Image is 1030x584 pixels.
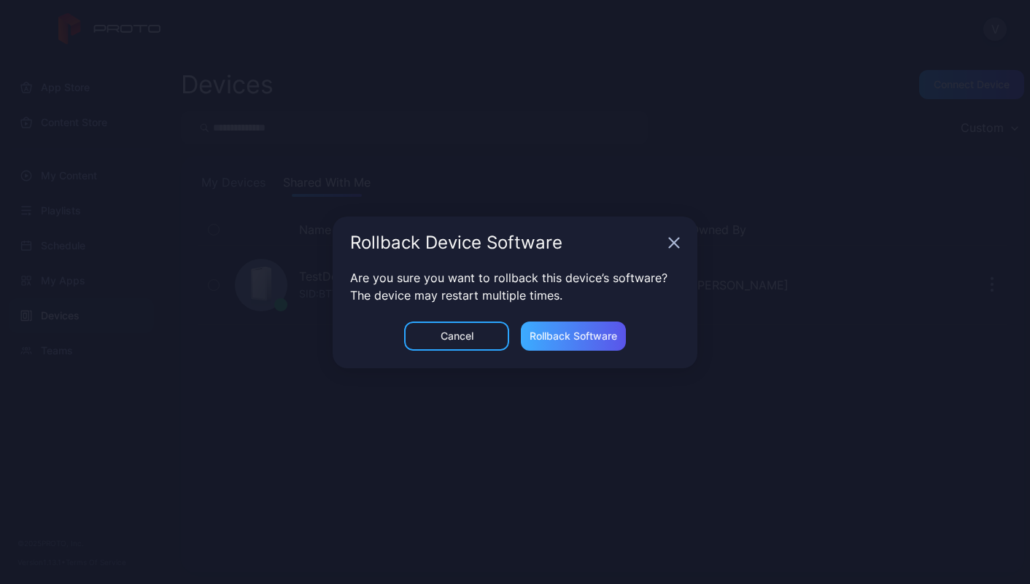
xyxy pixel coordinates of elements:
[441,330,473,342] div: Cancel
[350,234,662,252] div: Rollback Device Software
[521,322,626,351] button: Rollback Software
[333,269,697,322] div: Are you sure you want to rollback this device’s software? The device may restart multiple times.
[404,322,509,351] button: Cancel
[530,330,617,342] div: Rollback Software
